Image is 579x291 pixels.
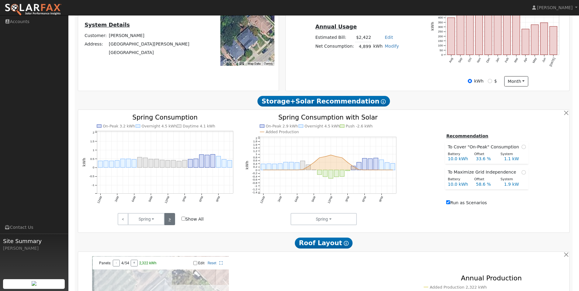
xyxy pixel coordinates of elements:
[319,157,320,158] circle: onclick=""
[391,163,395,170] rect: onclick=""
[330,154,332,155] circle: onclick=""
[256,136,257,140] text: 2
[301,161,305,170] rect: onclick=""
[222,58,242,66] img: Google
[261,164,266,170] rect: onclick=""
[84,22,130,28] u: System Details
[385,44,399,49] a: Modify
[131,260,138,266] button: +
[115,160,119,167] rect: onclick=""
[473,156,501,162] div: 33.6 %
[497,152,524,157] div: System
[438,39,443,42] text: 150
[504,76,528,86] button: month
[252,171,257,175] text: -0.2
[208,261,216,265] a: Reset
[113,260,120,266] button: -
[256,168,257,171] text: 0
[361,195,367,202] text: 6PM
[440,49,443,52] text: 50
[256,152,257,156] text: 1
[219,261,223,265] a: Full Screen
[93,148,94,151] text: 1
[142,124,177,128] text: Overnight 4.5 kWh
[99,261,111,265] span: Panels:
[501,156,529,162] div: 1.1 kW
[306,164,311,170] rect: onclick=""
[139,261,157,265] span: 2,322 kWh
[280,169,281,171] circle: onclick=""
[523,57,528,63] text: Apr
[445,177,471,182] div: Battery
[358,169,360,170] circle: onclick=""
[314,33,355,42] td: Estimated Bill:
[114,195,119,202] text: 3AM
[252,191,257,194] text: -1.4
[362,158,367,170] rect: onclick=""
[93,166,94,169] text: 0
[497,177,524,182] div: System
[446,200,487,206] label: Run as Scenarios
[471,152,498,157] div: Offset
[494,3,501,55] rect: onclick=""
[476,57,481,63] text: Nov
[278,164,283,170] rect: onclick=""
[3,245,65,252] div: [PERSON_NAME]
[164,213,175,225] a: >
[302,169,303,170] circle: onclick=""
[264,62,273,65] a: Terms
[149,159,153,167] rect: onclick=""
[438,16,443,19] text: 400
[160,160,164,167] rect: onclick=""
[537,5,573,10] span: [PERSON_NAME]
[91,183,94,187] text: -1
[323,170,328,177] rect: onclick=""
[132,159,136,167] rect: onclick=""
[305,124,340,128] text: Overnight 4.5 kWh
[461,274,522,282] text: Annual Production
[438,44,443,47] text: 100
[467,57,472,63] text: Oct
[143,158,148,167] rect: onclick=""
[430,22,435,31] text: kWh
[379,160,384,170] rect: onclick=""
[438,30,443,33] text: 250
[285,169,287,171] circle: onclick=""
[448,169,519,175] span: To Maximize Grid Independence
[447,18,455,55] rect: onclick=""
[278,113,378,121] text: Spring Consumption with Solar
[474,78,484,84] label: kWh
[120,159,125,167] rect: onclick=""
[274,169,275,171] circle: onclick=""
[327,195,333,204] text: 12PM
[501,181,529,188] div: 1.9 kW
[353,166,354,167] circle: onclick=""
[164,195,170,204] text: 12PM
[3,237,65,245] span: Site Summary
[531,25,539,55] rect: onclick=""
[468,79,472,83] input: kWh
[446,200,450,204] input: Run as Scenarios
[392,169,393,171] circle: onclick=""
[272,164,277,170] rect: onclick=""
[346,170,350,171] rect: onclick=""
[32,281,36,286] img: retrieve
[284,162,288,170] rect: onclick=""
[98,161,102,167] rect: onclick=""
[188,159,193,167] rect: onclick=""
[542,57,547,63] text: Jun
[89,174,94,178] text: -0.5
[257,96,390,107] span: Storage+Solar Recommendation
[253,162,257,165] text: 0.4
[364,169,365,171] circle: onclick=""
[108,31,191,40] td: [PERSON_NAME]
[181,195,187,202] text: 3PM
[93,130,94,134] text: 2
[266,124,298,128] text: On-Peak 2.9 kWh
[466,12,474,55] rect: onclick=""
[198,195,204,202] text: 6PM
[263,169,264,171] circle: onclick=""
[357,162,361,170] rect: onclick=""
[182,160,187,167] rect: onclick=""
